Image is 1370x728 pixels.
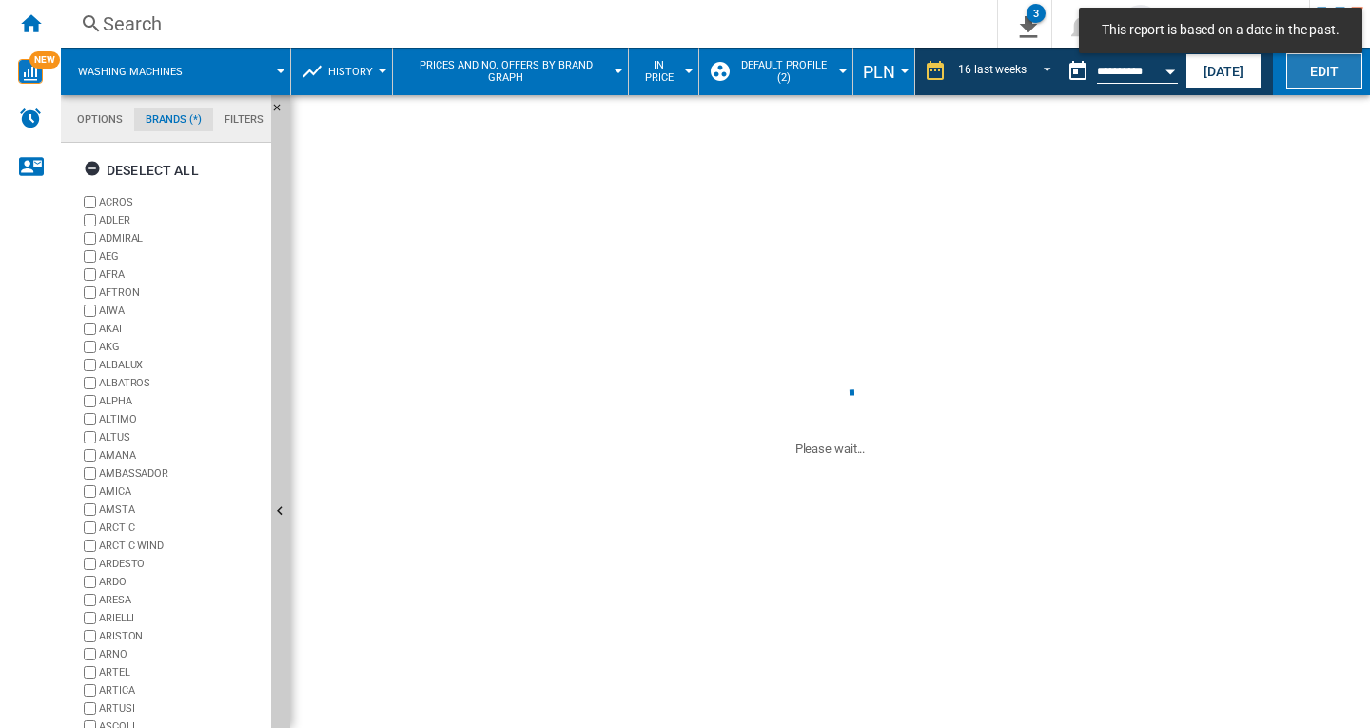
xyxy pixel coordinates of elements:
label: ARESA [99,593,264,607]
div: History [301,48,382,95]
input: brand.name [84,594,96,606]
button: Washing machines [78,48,202,95]
input: brand.name [84,413,96,425]
input: brand.name [84,503,96,516]
label: ACROS [99,195,264,209]
button: Deselect all [78,153,205,187]
span: History [328,66,373,78]
input: brand.name [84,485,96,498]
div: Deselect all [84,153,199,187]
input: brand.name [84,666,96,679]
label: ARNO [99,647,264,661]
span: Washing machines [78,66,183,78]
div: This report is based on a date in the past. [1059,48,1182,95]
label: ALPHA [99,394,264,408]
button: Hide [271,95,294,129]
label: ARTICA [99,683,264,698]
label: AMANA [99,448,264,462]
md-tab-item: Brands (*) [134,108,213,131]
label: ADLER [99,213,264,227]
button: Default profile (2) [734,48,843,95]
input: brand.name [84,196,96,208]
input: brand.name [84,286,96,299]
label: ARIELLI [99,611,264,625]
input: brand.name [84,630,96,642]
md-menu: Currency [853,48,915,95]
img: wise-card.svg [18,59,43,84]
label: AEG [99,249,264,264]
input: brand.name [84,395,96,407]
input: brand.name [84,431,96,443]
input: brand.name [84,323,96,335]
button: Open calendar [1153,51,1187,86]
label: AMICA [99,484,264,499]
span: In price [638,59,679,84]
input: brand.name [84,612,96,624]
input: brand.name [84,540,96,552]
label: ARTEL [99,665,264,679]
input: brand.name [84,684,96,697]
label: ARCTIC [99,521,264,535]
label: AMSTA [99,502,264,517]
label: AMBASSADOR [99,466,264,481]
input: brand.name [84,702,96,715]
input: brand.name [84,558,96,570]
label: ARDESTO [99,557,264,571]
label: ALBATROS [99,376,264,390]
button: Prices and No. offers by brand graph [402,48,618,95]
label: ALTIMO [99,412,264,426]
md-select: REPORTS.WIZARD.STEPS.REPORT.STEPS.REPORT_OPTIONS.PERIOD: 16 last weeks [956,56,1059,88]
label: ADMIRAL [99,231,264,246]
div: Default profile (2) [709,48,843,95]
button: In price [638,48,689,95]
span: PLN [863,62,895,82]
input: brand.name [84,467,96,480]
label: ARDO [99,575,264,589]
input: brand.name [84,250,96,263]
label: ALBALUX [99,358,264,372]
input: brand.name [84,377,96,389]
img: alerts-logo.svg [19,107,42,129]
input: brand.name [84,648,96,660]
input: brand.name [84,576,96,588]
ng-transclude: Please wait... [795,442,866,456]
input: brand.name [84,232,96,245]
input: brand.name [84,268,96,281]
button: [DATE] [1185,53,1262,89]
div: Washing machines [70,48,281,95]
input: brand.name [84,305,96,317]
span: Default profile (2) [734,59,833,84]
span: Prices and No. offers by brand graph [402,59,609,84]
input: brand.name [84,214,96,226]
span: NEW [29,51,60,69]
md-tab-item: Options [66,108,134,131]
label: AKG [99,340,264,354]
div: 16 last weeks [958,63,1027,76]
label: AKAI [99,322,264,336]
button: History [328,48,382,95]
label: AIWA [99,304,264,318]
button: md-calendar [1059,52,1097,90]
label: AFTRON [99,285,264,300]
input: brand.name [84,521,96,534]
button: PLN [863,48,905,95]
input: brand.name [84,341,96,353]
div: Search [103,10,948,37]
span: This report is based on a date in the past. [1096,21,1345,40]
input: brand.name [84,449,96,462]
label: AFRA [99,267,264,282]
div: 3 [1027,4,1046,23]
label: ALTUS [99,430,264,444]
input: brand.name [84,359,96,371]
md-tab-item: Filters [213,108,275,131]
label: ARISTON [99,629,264,643]
label: ARCTIC WIND [99,539,264,553]
label: ARTUSI [99,701,264,716]
button: Edit [1286,53,1362,89]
